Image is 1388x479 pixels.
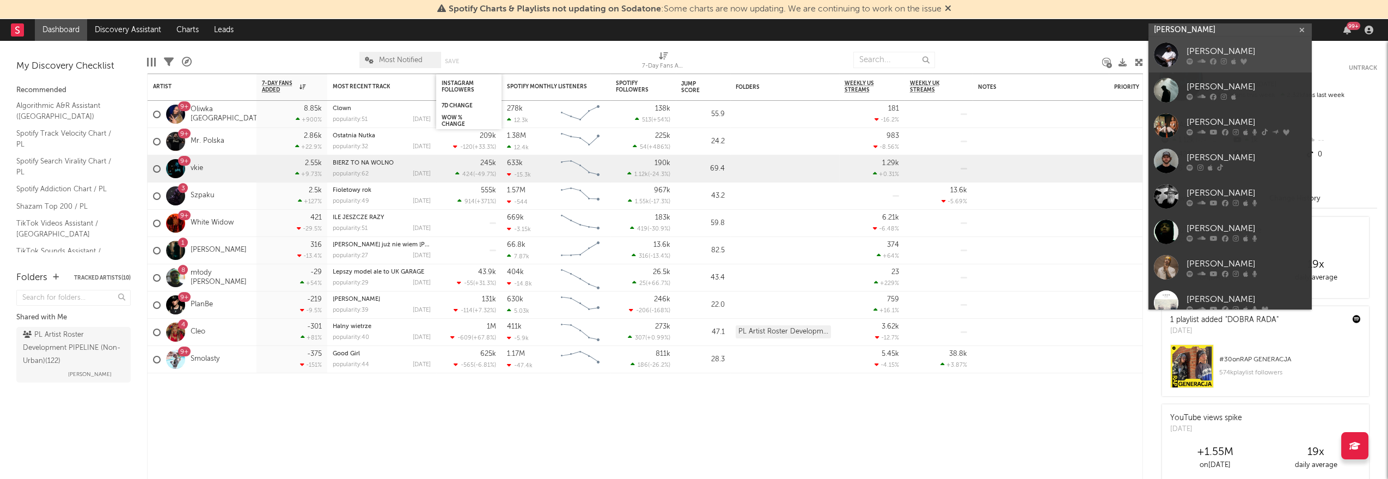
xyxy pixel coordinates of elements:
[507,105,523,112] div: 278k
[1148,108,1312,143] a: [PERSON_NAME]
[653,241,670,248] div: 13.6k
[873,307,899,314] div: +16.1 %
[87,19,169,41] a: Discovery Assistant
[507,253,529,260] div: 7.87k
[262,80,297,93] span: 7-Day Fans Added
[16,311,131,324] div: Shared with Me
[481,187,496,194] div: 555k
[487,323,496,330] div: 1M
[556,264,604,292] svg: Chart title
[191,300,213,310] a: PlanBe
[637,226,647,232] span: 419
[556,292,604,319] svg: Chart title
[449,5,941,14] span: : Some charts are now updating. We are continuing to work on the issue
[457,280,496,287] div: ( )
[1187,222,1306,235] div: [PERSON_NAME]
[681,135,725,148] div: 24.2
[635,335,645,341] span: 307
[1187,81,1306,94] div: [PERSON_NAME]
[476,199,494,205] span: +371 %
[309,187,322,194] div: 2.5k
[379,57,423,64] span: Most Notified
[305,160,322,167] div: 2.55k
[23,329,121,368] div: PL Artist Roster Development PIPELINE (Non-Urban) ( 122 )
[1187,45,1306,58] div: [PERSON_NAME]
[333,187,431,193] div: Fioletowy rok
[882,323,899,330] div: 3.62k
[413,280,431,286] div: [DATE]
[556,155,604,183] svg: Chart title
[681,190,725,203] div: 43.2
[886,132,899,140] div: 983
[68,368,112,381] span: [PERSON_NAME]
[147,46,156,78] div: Edit Columns
[1165,459,1265,472] div: on [DATE]
[333,117,368,123] div: popularity: 51
[632,280,670,287] div: ( )
[191,269,251,287] a: młody [PERSON_NAME]
[333,226,368,232] div: popularity: 51
[681,217,725,230] div: 59.8
[191,191,215,201] a: Szpaku
[457,335,472,341] span: -609
[642,46,686,78] div: 7-Day Fans Added (7-Day Fans Added)
[333,133,375,139] a: Ostatnia Nutka
[296,116,322,123] div: +900 %
[307,296,322,303] div: -219
[649,144,669,150] span: +486 %
[191,164,203,173] a: vkie
[649,226,669,232] span: -30.9 %
[616,80,654,93] div: Spotify Followers
[297,252,322,259] div: -13.4 %
[1170,424,1242,435] div: [DATE]
[656,350,670,357] div: 811k
[300,361,322,368] div: -151 %
[647,335,669,341] span: +0.99 %
[655,160,670,167] div: 190k
[474,144,494,150] span: +33.3 %
[445,58,459,64] button: Save
[16,128,120,150] a: Spotify Track Velocity Chart / PL
[874,280,899,287] div: +229 %
[910,80,951,93] span: Weekly UK Streams
[642,117,651,123] span: 513
[333,106,431,112] div: Clown
[333,106,351,112] a: Clown
[882,160,899,167] div: 1.29k
[475,281,494,287] span: +31.3 %
[16,271,47,284] div: Folders
[1305,148,1377,162] div: 0
[454,361,496,368] div: ( )
[875,334,899,341] div: -12.7 %
[638,362,648,368] span: 186
[16,60,131,73] div: My Discovery Checklist
[853,52,935,68] input: Search...
[651,199,669,205] span: -17.3 %
[474,308,494,314] span: +7.32 %
[507,198,528,205] div: -544
[461,308,473,314] span: -114
[1114,84,1158,90] div: Priority
[333,215,431,221] div: ILE JESZCZE RAZY
[681,353,725,366] div: 28.3
[333,351,431,357] div: Good Girl
[507,307,529,314] div: 5.03k
[16,201,120,213] a: Shazam Top 200 / PL
[1265,271,1366,284] div: daily average
[507,83,589,90] div: Spotify Monthly Listeners
[556,101,604,128] svg: Chart title
[482,296,496,303] div: 131k
[634,172,648,178] span: 1.12k
[413,335,431,341] div: [DATE]
[475,172,494,178] span: -49.7 %
[453,143,496,150] div: ( )
[298,198,322,205] div: +127 %
[949,350,967,357] div: 38.8k
[891,269,899,276] div: 23
[442,102,480,109] div: 7d Change
[1219,366,1361,379] div: 574k playlist followers
[333,160,431,166] div: BIERZ TO NA WOLNO
[1349,63,1377,74] button: Untrack
[333,253,368,259] div: popularity: 27
[507,335,529,342] div: -5.9k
